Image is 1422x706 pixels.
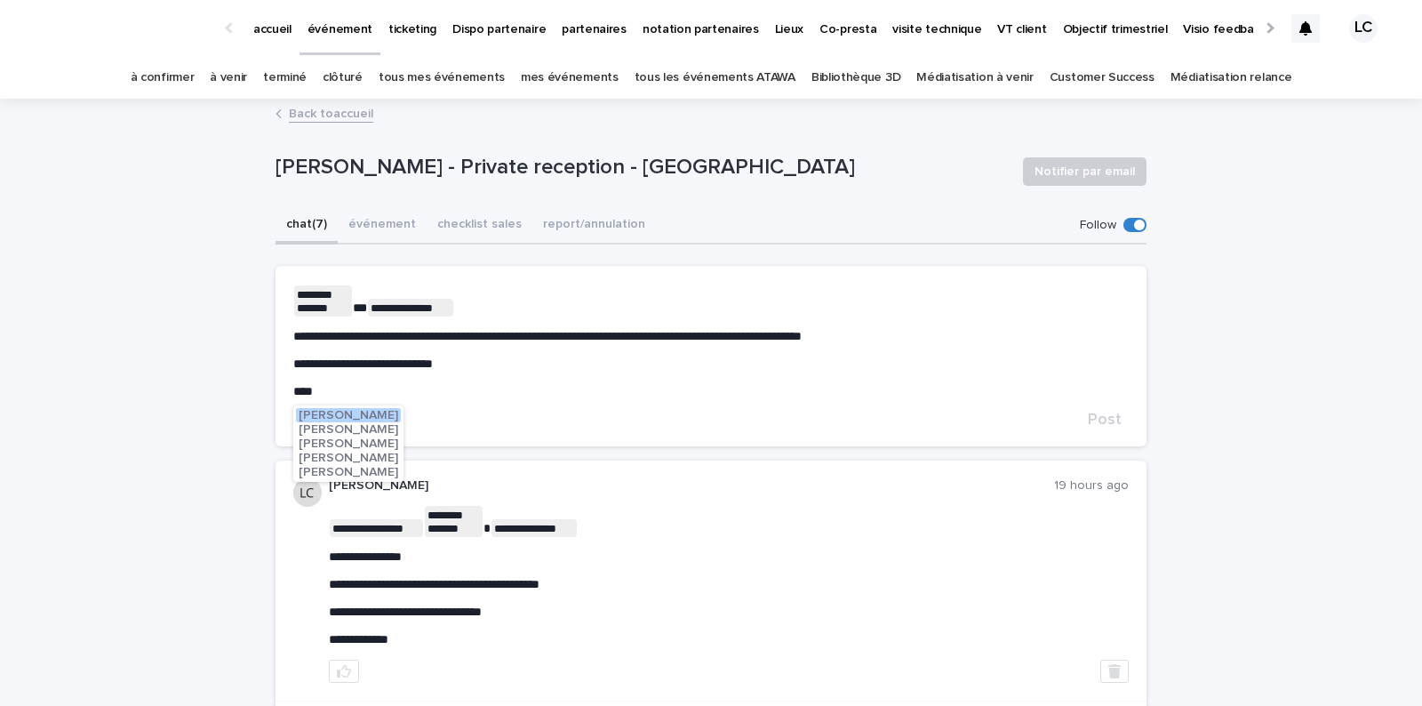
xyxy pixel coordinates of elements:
[1035,163,1135,181] span: Notifier par email
[299,437,398,450] span: [PERSON_NAME]
[1081,412,1129,428] button: Post
[811,57,900,99] a: Bibliothèque 3D
[323,57,363,99] a: clôturé
[338,207,427,245] button: événement
[296,465,401,479] button: [PERSON_NAME]
[296,451,401,465] button: [PERSON_NAME]
[1088,412,1122,428] span: Post
[276,207,338,245] button: chat (7)
[532,207,656,245] button: report/annulation
[329,478,1054,493] p: [PERSON_NAME]
[521,57,619,99] a: mes événements
[263,57,307,99] a: terminé
[131,57,195,99] a: à confirmer
[635,57,795,99] a: tous les événements ATAWA
[329,660,359,683] button: like this post
[427,207,532,245] button: checklist sales
[296,408,401,422] button: [PERSON_NAME]
[1080,218,1116,233] p: Follow
[296,422,401,437] button: [PERSON_NAME]
[1349,14,1378,43] div: LC
[299,452,398,464] span: [PERSON_NAME]
[299,423,398,436] span: [PERSON_NAME]
[276,155,1009,181] p: [PERSON_NAME] - Private reception - [GEOGRAPHIC_DATA]
[210,57,247,99] a: à venir
[1100,660,1129,683] button: Delete post
[1050,57,1154,99] a: Customer Success
[1054,478,1129,493] p: 19 hours ago
[299,409,398,421] span: [PERSON_NAME]
[289,102,373,123] a: Back toaccueil
[36,11,208,46] img: Ls34BcGeRexTGTNfXpUC
[1023,157,1146,186] button: Notifier par email
[299,466,398,478] span: [PERSON_NAME]
[916,57,1034,99] a: Médiatisation à venir
[1170,57,1292,99] a: Médiatisation relance
[296,437,401,451] button: [PERSON_NAME]
[379,57,505,99] a: tous mes événements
